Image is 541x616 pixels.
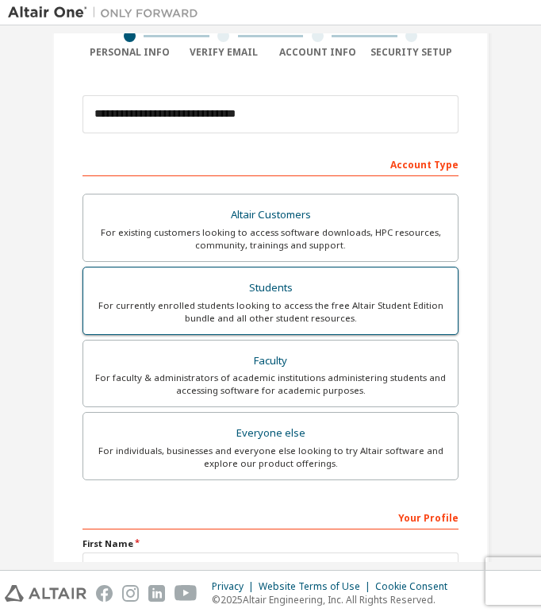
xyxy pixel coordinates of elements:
[93,299,448,325] div: For currently enrolled students looking to access the free Altair Student Edition bundle and all ...
[375,580,457,593] div: Cookie Consent
[259,580,375,593] div: Website Terms of Use
[82,504,459,529] div: Your Profile
[93,204,448,226] div: Altair Customers
[82,151,459,176] div: Account Type
[8,5,206,21] img: Altair One
[93,350,448,372] div: Faculty
[93,445,448,470] div: For individuals, businesses and everyone else looking to try Altair software and explore our prod...
[122,585,139,602] img: instagram.svg
[212,593,457,606] p: © 2025 Altair Engineering, Inc. All Rights Reserved.
[93,277,448,299] div: Students
[270,46,365,59] div: Account Info
[5,585,86,602] img: altair_logo.svg
[93,372,448,397] div: For faculty & administrators of academic institutions administering students and accessing softwa...
[175,585,198,602] img: youtube.svg
[177,46,271,59] div: Verify Email
[96,585,113,602] img: facebook.svg
[93,422,448,445] div: Everyone else
[82,46,177,59] div: Personal Info
[93,226,448,252] div: For existing customers looking to access software downloads, HPC resources, community, trainings ...
[82,537,459,550] label: First Name
[148,585,165,602] img: linkedin.svg
[365,46,459,59] div: Security Setup
[212,580,259,593] div: Privacy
